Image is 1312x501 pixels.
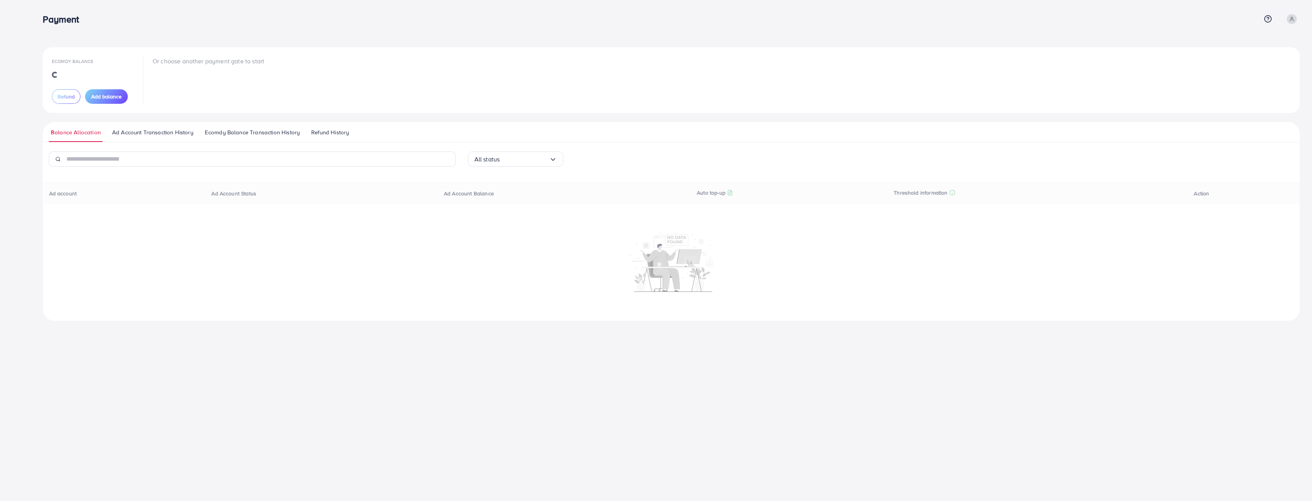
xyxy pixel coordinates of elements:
input: Search for option [500,153,549,165]
span: Refund History [311,128,349,137]
span: Ecomdy Balance [52,58,93,64]
span: Balance Allocation [51,128,101,137]
span: Refund [58,93,75,100]
span: Add balance [91,93,122,100]
div: Search for option [468,151,563,167]
span: Ad Account Transaction History [112,128,193,137]
span: Ecomdy Balance Transaction History [205,128,300,137]
p: Or choose another payment gate to start [153,56,264,66]
button: Add balance [85,89,128,104]
button: Refund [52,89,80,104]
span: All status [474,153,500,165]
h3: Payment [43,14,85,25]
